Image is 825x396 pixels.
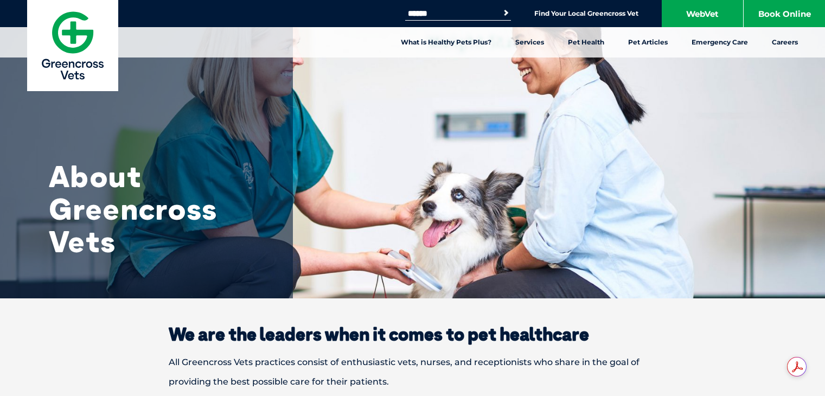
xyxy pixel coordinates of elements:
a: Careers [760,27,810,58]
strong: We are the leaders when it comes to pet healthcare [169,323,589,345]
button: Search [501,8,511,18]
a: Find Your Local Greencross Vet [534,9,638,18]
p: All Greencross Vets practices consist of enthusiastic vets, nurses, and receptionists who share i... [131,353,695,392]
h1: About Greencross Vets [49,160,266,258]
a: Pet Articles [616,27,680,58]
a: Pet Health [556,27,616,58]
a: Emergency Care [680,27,760,58]
a: What is Healthy Pets Plus? [389,27,503,58]
a: Services [503,27,556,58]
